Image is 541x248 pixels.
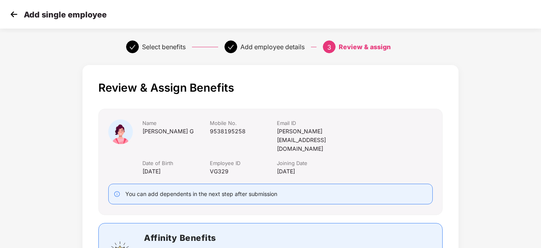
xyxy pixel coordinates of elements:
[142,40,186,53] div: Select benefits
[142,160,209,167] div: Date of Birth
[228,44,234,50] span: check
[24,10,107,19] p: Add single employee
[240,40,305,53] div: Add employee details
[277,167,366,176] div: [DATE]
[142,167,209,176] div: [DATE]
[142,127,209,136] div: [PERSON_NAME] G
[114,191,120,197] span: info-circle
[339,40,391,53] div: Review & assign
[142,119,209,127] div: Name
[327,43,331,51] span: 3
[210,160,277,167] div: Employee ID
[129,44,136,50] span: check
[98,81,442,94] p: Review & Assign Benefits
[125,190,277,197] span: You can add dependents in the next step after submission
[277,119,366,127] div: Email ID
[108,119,133,144] img: icon
[8,8,20,20] img: svg+xml;base64,PHN2ZyB4bWxucz0iaHR0cDovL3d3dy53My5vcmcvMjAwMC9zdmciIHdpZHRoPSIzMCIgaGVpZ2h0PSIzMC...
[144,231,363,244] h2: Affinity Benefits
[210,127,277,136] div: 9538195258
[277,160,366,167] div: Joining Date
[210,167,277,176] div: VG329
[210,119,277,127] div: Mobile No.
[277,127,366,153] div: [PERSON_NAME][EMAIL_ADDRESS][DOMAIN_NAME]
